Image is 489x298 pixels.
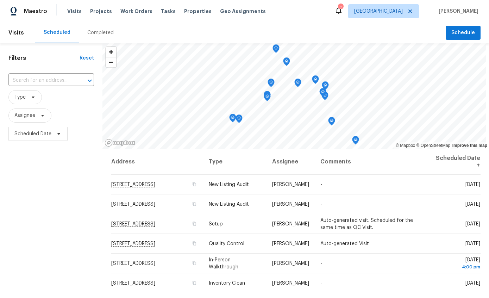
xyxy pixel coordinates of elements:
[272,182,309,187] span: [PERSON_NAME]
[294,79,301,89] div: Map marker
[465,281,480,286] span: [DATE]
[24,8,47,15] span: Maestro
[465,222,480,226] span: [DATE]
[87,29,114,36] div: Completed
[451,29,475,37] span: Schedule
[106,57,116,67] button: Zoom out
[14,112,35,119] span: Assignee
[191,181,198,187] button: Copy Address
[396,143,415,148] a: Mapbox
[8,55,80,62] h1: Filters
[272,261,309,266] span: [PERSON_NAME]
[220,8,266,15] span: Geo Assignments
[8,25,24,41] span: Visits
[338,4,343,11] div: 2
[209,202,249,207] span: New Listing Audit
[272,241,309,246] span: [PERSON_NAME]
[102,43,486,149] canvas: Map
[14,130,51,137] span: Scheduled Date
[321,92,328,103] div: Map marker
[312,75,319,86] div: Map marker
[465,182,480,187] span: [DATE]
[268,79,275,89] div: Map marker
[209,182,249,187] span: New Listing Audit
[267,149,315,175] th: Assignee
[319,88,326,99] div: Map marker
[320,202,322,207] span: -
[328,117,335,128] div: Map marker
[272,44,280,55] div: Map marker
[14,94,26,101] span: Type
[209,241,244,246] span: Quality Control
[320,218,413,230] span: Auto-generated visit. Scheduled for the same time as QC Visit.
[436,8,478,15] span: [PERSON_NAME]
[320,241,369,246] span: Auto-generated Visit
[236,114,243,125] div: Map marker
[431,257,480,271] span: [DATE]
[184,8,212,15] span: Properties
[44,29,70,36] div: Scheduled
[352,136,359,147] div: Map marker
[106,47,116,57] button: Zoom in
[191,201,198,207] button: Copy Address
[120,8,152,15] span: Work Orders
[446,26,481,40] button: Schedule
[264,93,271,104] div: Map marker
[264,91,271,102] div: Map marker
[229,114,236,125] div: Map marker
[426,149,481,175] th: Scheduled Date ↑
[203,149,267,175] th: Type
[322,81,329,92] div: Map marker
[209,257,238,269] span: In-Person Walkthrough
[161,9,176,14] span: Tasks
[452,143,487,148] a: Improve this map
[8,75,74,86] input: Search for an address...
[105,139,136,147] a: Mapbox homepage
[85,76,95,86] button: Open
[320,281,322,286] span: -
[90,8,112,15] span: Projects
[272,202,309,207] span: [PERSON_NAME]
[465,241,480,246] span: [DATE]
[320,261,322,266] span: -
[416,143,450,148] a: OpenStreetMap
[320,182,322,187] span: -
[111,149,203,175] th: Address
[272,281,309,286] span: [PERSON_NAME]
[191,221,198,227] button: Copy Address
[272,222,309,226] span: [PERSON_NAME]
[354,8,403,15] span: [GEOGRAPHIC_DATA]
[465,202,480,207] span: [DATE]
[209,281,245,286] span: Inventory Clean
[80,55,94,62] div: Reset
[191,280,198,286] button: Copy Address
[67,8,82,15] span: Visits
[431,263,480,271] div: 4:00 pm
[315,149,426,175] th: Comments
[191,260,198,266] button: Copy Address
[191,240,198,247] button: Copy Address
[283,57,290,68] div: Map marker
[209,222,223,226] span: Setup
